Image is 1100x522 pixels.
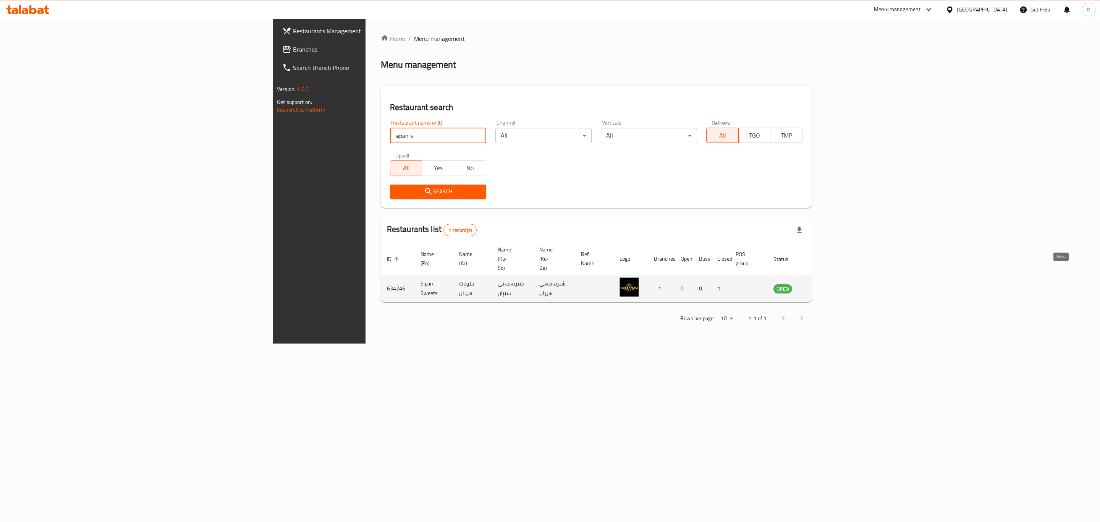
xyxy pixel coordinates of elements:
[444,227,476,234] span: 1 record(s)
[748,314,767,323] p: 1-1 of 1
[773,255,798,264] span: Status
[773,285,792,293] span: OPEN
[693,275,711,302] td: 0
[693,243,711,275] th: Busy
[1087,5,1090,14] span: R
[396,187,480,196] span: Search
[293,63,451,72] span: Search Branch Phone
[495,128,592,143] div: All
[648,275,675,302] td: 1
[620,277,639,297] img: Sipan Sweets
[711,275,730,302] td: 1
[675,243,693,275] th: Open
[453,275,492,302] td: حلويات سيبان
[613,243,648,275] th: Logo
[443,224,477,236] div: Total records count
[711,243,730,275] th: Closed
[718,313,736,324] div: Rows per page:
[712,120,731,125] label: Delivery
[276,40,457,58] a: Branches
[738,128,771,143] button: TGO
[421,250,444,268] span: Name (En)
[790,221,809,239] div: Export file
[770,128,802,143] button: TMP
[297,84,309,94] span: 1.0.0
[393,162,419,173] span: All
[293,26,451,36] span: Restaurants Management
[807,243,834,275] th: Action
[276,58,457,77] a: Search Branch Phone
[706,128,739,143] button: All
[675,275,693,302] td: 0
[390,128,486,143] input: Search for restaurant name or ID..
[710,130,736,141] span: All
[773,130,799,141] span: TMP
[381,34,812,43] nav: breadcrumb
[390,185,486,199] button: Search
[539,245,566,272] span: Name (Ku-Ba)
[293,45,451,54] span: Branches
[680,314,715,323] p: Rows per page:
[277,84,296,94] span: Version:
[648,243,675,275] th: Branches
[742,130,768,141] span: TGO
[492,275,533,302] td: شیرنەمەنی سیپان
[457,162,483,173] span: No
[533,275,575,302] td: شیرنەمەنی سیپان
[454,160,486,175] button: No
[581,250,604,268] span: Ref. Name
[387,224,477,236] h2: Restaurants list
[277,105,325,115] a: Support.OpsPlatform
[387,255,401,264] span: ID
[498,245,524,272] span: Name (Ku-So)
[390,160,422,175] button: All
[736,250,758,268] span: POS group
[459,250,482,268] span: Name (Ar)
[395,152,409,158] label: Upsell
[957,5,1007,14] div: [GEOGRAPHIC_DATA]
[601,128,697,143] div: All
[276,22,457,40] a: Restaurants Management
[425,162,451,173] span: Yes
[381,243,834,302] table: enhanced table
[277,97,312,107] span: Get support on:
[422,160,454,175] button: Yes
[874,5,921,14] div: Menu-management
[390,102,802,113] h2: Restaurant search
